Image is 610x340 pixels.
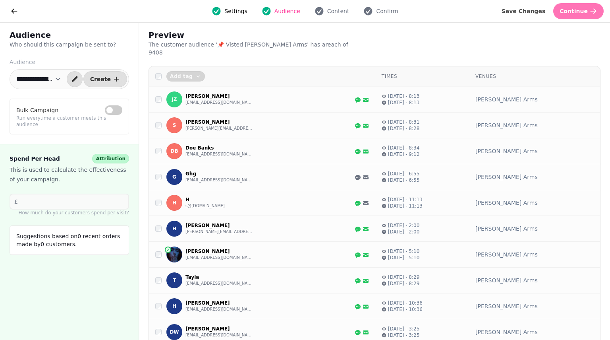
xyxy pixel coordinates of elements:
button: Add tag [166,71,205,82]
h2: Preview [149,29,301,41]
p: [PERSON_NAME] [185,300,253,306]
p: [DATE] - 8:13 [388,93,420,99]
img: P . [167,247,182,262]
p: [DATE] - 8:13 [388,99,420,106]
button: go back [6,3,22,19]
p: [DATE] - 8:28 [388,125,420,132]
span: [PERSON_NAME] Arms [475,302,538,310]
span: T [173,278,176,283]
label: Audience [10,58,129,66]
p: [DATE] - 3:25 [388,326,420,332]
p: [DATE] - 6:55 [388,177,420,183]
button: s@[DOMAIN_NAME] [185,203,225,209]
span: Settings [224,7,247,15]
p: How much do your customers spend per visit? [10,210,129,216]
span: [PERSON_NAME] Arms [475,199,538,207]
p: [DATE] - 10:36 [388,300,423,306]
p: [PERSON_NAME] [185,326,253,332]
span: [PERSON_NAME] Arms [475,95,538,103]
button: [EMAIL_ADDRESS][DOMAIN_NAME] [185,151,253,157]
button: [EMAIL_ADDRESS][DOMAIN_NAME] [185,306,253,313]
span: [PERSON_NAME] Arms [475,276,538,284]
p: [PERSON_NAME] [185,119,253,125]
button: Create [83,71,127,87]
div: Attribution [92,154,129,163]
span: DB [170,148,178,154]
button: Save Changes [495,3,552,19]
span: G [172,174,176,180]
p: Run everytime a customer meets this audience [16,115,122,128]
button: [PERSON_NAME][EMAIL_ADDRESS][PERSON_NAME][DOMAIN_NAME] [185,229,253,235]
span: [PERSON_NAME] Arms [475,147,538,155]
p: [DATE] - 11:13 [388,203,423,209]
p: [DATE] - 5:10 [388,248,420,255]
p: [DATE] - 5:10 [388,255,420,261]
h2: Audience [10,29,129,41]
span: [PERSON_NAME] Arms [475,251,538,258]
button: [EMAIL_ADDRESS][DOMAIN_NAME] [185,99,253,106]
span: Spend Per Head [10,154,60,163]
p: This is used to calculate the effectiveness of your campaign. [10,165,129,184]
p: [DATE] - 2:00 [388,222,420,229]
span: Content [327,7,349,15]
span: H [172,226,176,231]
button: [EMAIL_ADDRESS][DOMAIN_NAME] [185,177,253,183]
p: [DATE] - 2:00 [388,229,420,235]
span: Audience [274,7,300,15]
p: [DATE] - 10:36 [388,306,423,313]
span: Save Changes [502,8,546,14]
button: [EMAIL_ADDRESS][DOMAIN_NAME] [185,332,253,338]
p: [PERSON_NAME] [185,248,253,255]
p: The customer audience ' 📌 Visted [PERSON_NAME] Arms ' has a reach of 9408 [149,41,352,56]
p: Suggestions based on 0 recent orders made by 0 customers. [16,232,122,248]
p: [DATE] - 3:25 [388,332,420,338]
p: Who should this campaign be sent to? [10,41,129,49]
p: Tayla [185,274,253,280]
span: [PERSON_NAME] Arms [475,225,538,233]
p: Doe Banks [185,145,253,151]
span: [PERSON_NAME] Arms [475,121,538,129]
p: Ghg [185,171,253,177]
button: Continue [553,3,604,19]
span: Continue [560,8,588,14]
button: [EMAIL_ADDRESS][DOMAIN_NAME] [185,280,253,287]
p: [DATE] - 8:29 [388,280,420,287]
p: [PERSON_NAME] [185,222,253,229]
div: Venues [475,73,594,80]
span: H [172,200,176,206]
button: [EMAIL_ADDRESS][DOMAIN_NAME] [185,255,253,261]
p: [DATE] - 8:31 [388,119,420,125]
span: S [173,122,176,128]
span: JZ [172,97,177,102]
p: [DATE] - 9:12 [388,151,420,157]
span: [PERSON_NAME] Arms [475,173,538,181]
span: Confirm [376,7,398,15]
p: [DATE] - 11:13 [388,196,423,203]
p: [PERSON_NAME] [185,93,253,99]
label: Bulk Campaign [16,105,58,115]
p: [DATE] - 8:29 [388,274,420,280]
span: DW [170,329,179,335]
button: [PERSON_NAME][EMAIL_ADDRESS][DOMAIN_NAME] [185,125,253,132]
p: [DATE] - 8:34 [388,145,420,151]
span: H [172,303,176,309]
span: [PERSON_NAME] Arms [475,328,538,336]
div: Times [382,73,463,80]
p: H [185,196,225,203]
p: [DATE] - 6:55 [388,171,420,177]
